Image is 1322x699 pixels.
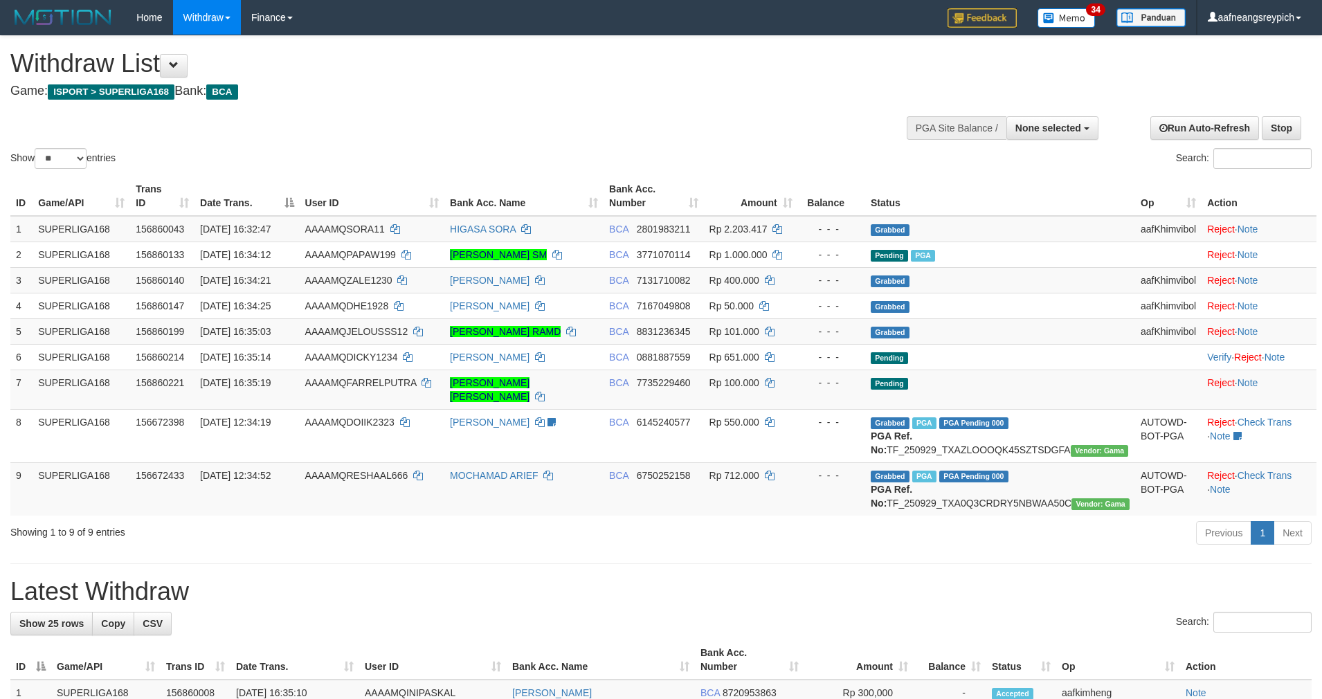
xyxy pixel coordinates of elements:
td: SUPERLIGA168 [33,293,130,318]
a: Show 25 rows [10,612,93,635]
td: SUPERLIGA168 [33,318,130,344]
span: BCA [609,470,628,481]
span: PGA Pending [939,471,1008,482]
span: AAAAMQJELOUSSS12 [305,326,408,337]
h1: Latest Withdraw [10,578,1312,606]
span: BCA [609,249,628,260]
td: · [1202,242,1316,267]
th: Balance: activate to sort column ascending [914,640,986,680]
span: Grabbed [871,301,909,313]
span: PGA Pending [939,417,1008,429]
div: - - - [804,415,860,429]
td: SUPERLIGA168 [33,462,130,516]
th: Amount: activate to sort column ascending [804,640,914,680]
span: BCA [609,224,628,235]
label: Search: [1176,612,1312,633]
span: [DATE] 16:35:19 [200,377,271,388]
th: Op: activate to sort column ascending [1135,176,1202,216]
a: CSV [134,612,172,635]
td: SUPERLIGA168 [33,216,130,242]
input: Search: [1213,612,1312,633]
th: Date Trans.: activate to sort column ascending [230,640,359,680]
a: Check Trans [1238,470,1292,481]
td: · [1202,318,1316,344]
h4: Game: Bank: [10,84,867,98]
span: Rp 101.000 [709,326,759,337]
span: Grabbed [871,417,909,429]
span: [DATE] 16:34:12 [200,249,271,260]
div: Showing 1 to 9 of 9 entries [10,520,541,539]
span: 156860221 [136,377,184,388]
span: BCA [700,687,720,698]
td: SUPERLIGA168 [33,409,130,462]
a: Note [1265,352,1285,363]
td: AUTOWD-BOT-PGA [1135,462,1202,516]
th: Bank Acc. Name: activate to sort column ascending [507,640,695,680]
span: Pending [871,352,908,364]
span: Grabbed [871,275,909,287]
span: AAAAMQPAPAW199 [305,249,396,260]
td: 6 [10,344,33,370]
a: Reject [1207,249,1235,260]
span: 156860043 [136,224,184,235]
span: Rp 400.000 [709,275,759,286]
td: 9 [10,462,33,516]
a: [PERSON_NAME] SM [450,249,547,260]
img: panduan.png [1116,8,1186,27]
td: SUPERLIGA168 [33,267,130,293]
td: · · [1202,344,1316,370]
span: [DATE] 16:34:21 [200,275,271,286]
a: [PERSON_NAME] RAMD [450,326,561,337]
span: Marked by aafsoycanthlai [912,417,936,429]
a: HIGASA SORA [450,224,516,235]
th: Action [1180,640,1312,680]
td: aafKhimvibol [1135,267,1202,293]
td: 1 [10,216,33,242]
span: BCA [609,377,628,388]
td: TF_250929_TXAZLOOOQK45SZTSDGFA [865,409,1135,462]
a: Note [1238,249,1258,260]
span: Show 25 rows [19,618,84,629]
a: Reject [1207,417,1235,428]
span: [DATE] 12:34:19 [200,417,271,428]
b: PGA Ref. No: [871,484,912,509]
span: AAAAMQDHE1928 [305,300,389,311]
span: 156860147 [136,300,184,311]
b: PGA Ref. No: [871,430,912,455]
a: Verify [1207,352,1231,363]
a: Note [1186,687,1206,698]
span: Pending [871,250,908,262]
a: Reject [1207,224,1235,235]
span: Marked by aafsoycanthlai [912,471,936,482]
input: Search: [1213,148,1312,169]
th: Op: activate to sort column ascending [1056,640,1180,680]
td: · [1202,216,1316,242]
a: Reject [1207,377,1235,388]
span: Copy 0881887559 to clipboard [637,352,691,363]
div: - - - [804,273,860,287]
span: AAAAMQDOIIK2323 [305,417,395,428]
span: Grabbed [871,471,909,482]
span: Rp 712.000 [709,470,759,481]
th: Bank Acc. Number: activate to sort column ascending [604,176,703,216]
span: Vendor URL: https://trx31.1velocity.biz [1071,498,1130,510]
a: Reject [1207,470,1235,481]
div: - - - [804,469,860,482]
td: · [1202,267,1316,293]
a: Reject [1207,275,1235,286]
td: aafKhimvibol [1135,216,1202,242]
span: Rp 50.000 [709,300,754,311]
span: [DATE] 16:35:03 [200,326,271,337]
a: [PERSON_NAME] [450,300,529,311]
span: AAAAMQZALE1230 [305,275,392,286]
div: - - - [804,222,860,236]
span: Grabbed [871,327,909,338]
td: SUPERLIGA168 [33,344,130,370]
th: Game/API: activate to sort column ascending [51,640,161,680]
th: Status: activate to sort column ascending [986,640,1056,680]
span: Rp 651.000 [709,352,759,363]
span: Copy 7131710082 to clipboard [637,275,691,286]
a: Note [1210,430,1231,442]
span: Copy 7167049808 to clipboard [637,300,691,311]
th: User ID: activate to sort column ascending [359,640,507,680]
